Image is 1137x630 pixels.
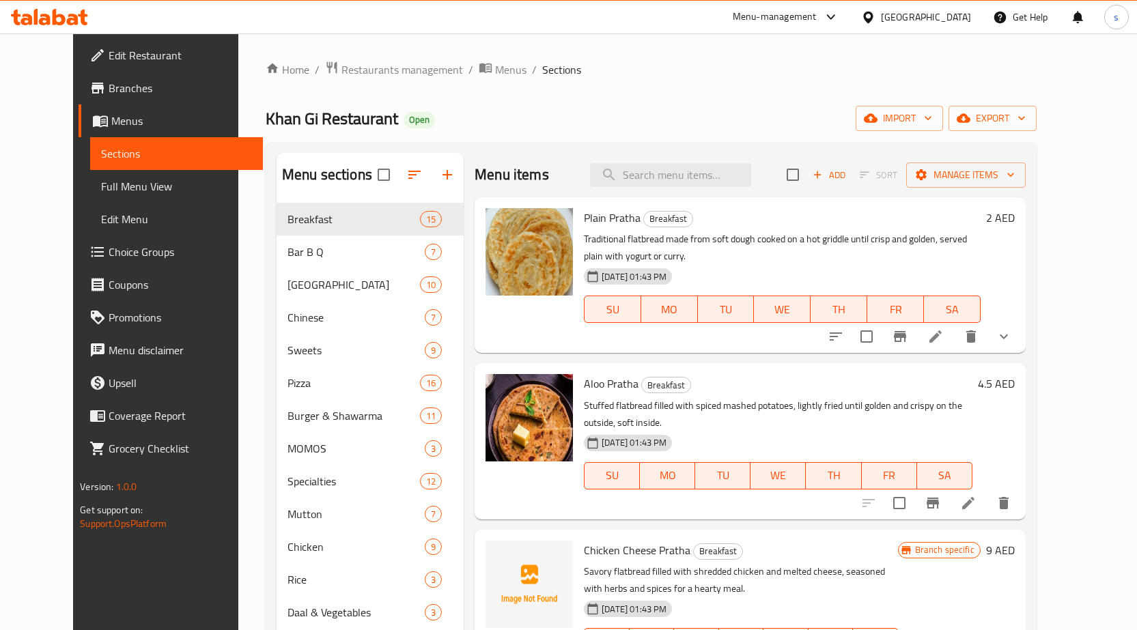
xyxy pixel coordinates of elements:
button: WE [754,296,811,323]
h6: 4.5 AED [978,374,1015,393]
button: Branch-specific-item [916,487,949,519]
span: Get support on: [80,501,143,519]
a: Edit menu item [927,328,944,345]
div: items [425,342,442,358]
span: Version: [80,478,113,496]
span: 7 [425,246,441,259]
div: Menu-management [733,9,817,25]
span: TH [811,466,856,485]
span: [GEOGRAPHIC_DATA] [287,276,420,293]
span: Sections [101,145,252,162]
a: Sections [90,137,263,170]
span: Chicken [287,539,425,555]
button: Branch-specific-item [884,320,916,353]
button: SA [917,462,972,489]
span: Full Menu View [101,178,252,195]
button: SA [924,296,981,323]
div: [GEOGRAPHIC_DATA]10 [277,268,464,301]
div: Daal & Vegetables3 [277,596,464,629]
h6: 9 AED [986,541,1015,560]
span: 10 [421,278,441,291]
span: Coupons [109,276,252,293]
button: FR [862,462,917,489]
span: FR [867,466,912,485]
span: Breakfast [287,211,420,227]
button: show more [987,320,1020,353]
span: Breakfast [642,377,690,393]
div: Breakfast [693,543,743,560]
div: Breakfast [643,211,693,227]
span: 3 [425,442,441,455]
div: items [420,407,442,424]
span: [DATE] 01:43 PM [596,270,672,283]
div: Burger & Shawarma [287,407,420,424]
h2: Menu items [475,164,549,185]
button: MO [641,296,698,323]
button: Add [807,164,851,186]
div: Specialties [287,473,420,489]
div: Burger & Shawarma11 [277,399,464,432]
button: TU [698,296,755,323]
div: Rice3 [277,563,464,596]
span: Branches [109,80,252,96]
div: Specialties12 [277,465,464,498]
button: import [856,106,943,131]
button: delete [987,487,1020,519]
span: [DATE] 01:43 PM [596,436,672,449]
span: Choice Groups [109,244,252,260]
a: Restaurants management [325,61,463,78]
span: Menu disclaimer [109,342,252,358]
span: SA [929,300,975,319]
div: Chicken9 [277,530,464,563]
span: [DATE] 01:43 PM [596,603,672,616]
div: items [425,539,442,555]
span: Upsell [109,375,252,391]
p: Stuffed flatbread filled with spiced mashed potatoes, lightly fried until golden and crispy on th... [584,397,972,431]
nav: breadcrumb [266,61,1037,78]
div: items [425,571,442,588]
span: MO [647,300,692,319]
span: s [1114,10,1119,25]
span: 3 [425,606,441,619]
span: SA [923,466,967,485]
span: Manage items [917,167,1015,184]
button: MO [640,462,695,489]
button: TH [806,462,861,489]
button: SU [584,462,640,489]
div: Pizza16 [277,367,464,399]
span: WE [756,466,800,485]
span: SU [590,300,636,319]
button: delete [955,320,987,353]
button: TU [695,462,750,489]
span: import [867,110,932,127]
button: WE [750,462,806,489]
a: Full Menu View [90,170,263,203]
span: Menus [495,61,527,78]
div: items [425,604,442,620]
span: Coverage Report [109,407,252,424]
span: Khan Gi Restaurant [266,103,398,134]
span: Pizza [287,375,420,391]
div: items [425,309,442,326]
span: Breakfast [694,543,742,559]
span: Daal & Vegetables [287,604,425,620]
p: Savory flatbread filled with shredded chicken and melted cheese, seasoned with herbs and spices f... [584,563,897,597]
span: 1.0.0 [116,478,137,496]
img: Aloo Pratha [486,374,573,461]
a: Choice Groups [79,235,263,268]
a: Edit Menu [90,203,263,235]
span: 12 [421,475,441,488]
button: export [949,106,1037,131]
span: Bar B Q [287,244,425,260]
span: Mutton [287,506,425,522]
div: MOMOS [287,440,425,457]
span: TU [703,300,749,319]
span: 15 [421,213,441,226]
span: TU [701,466,745,485]
span: Aloo Pratha [584,373,638,394]
a: Menus [479,61,527,78]
input: search [590,163,751,187]
a: Upsell [79,367,263,399]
